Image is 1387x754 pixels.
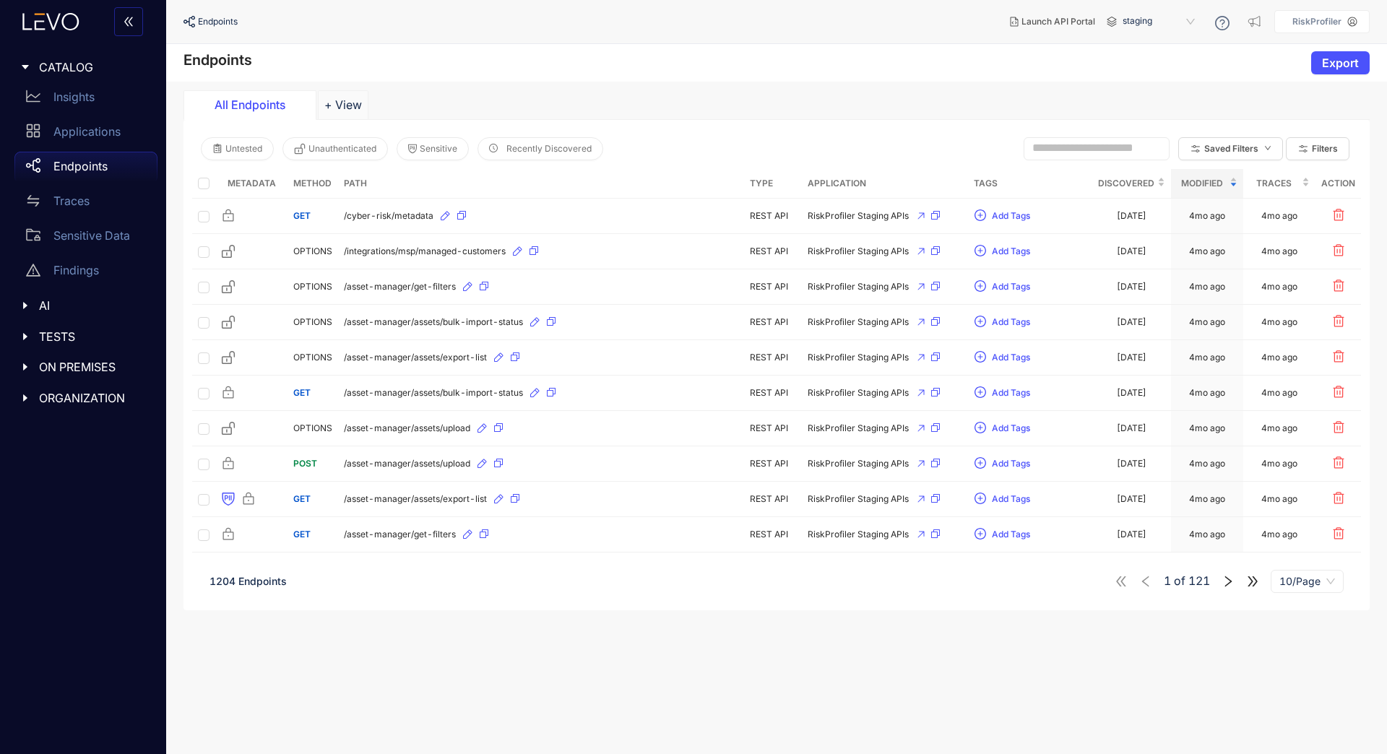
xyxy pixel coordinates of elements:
span: caret-right [20,62,30,72]
button: double-left [114,7,143,36]
div: 4mo ago [1261,317,1297,327]
div: 4mo ago [1261,246,1297,256]
div: REST API [750,459,796,469]
button: plus-circleAdd Tags [974,417,1031,440]
button: Add tab [318,90,368,119]
p: Traces [53,194,90,207]
span: Launch API Portal [1021,17,1095,27]
div: ORGANIZATION [9,383,157,413]
span: Add Tags [992,352,1030,363]
div: [DATE] [1117,317,1146,327]
button: Saved Filtersdown [1178,137,1283,160]
div: ON PREMISES [9,352,157,382]
th: Discovered [1092,169,1171,199]
div: [DATE] [1117,459,1146,469]
span: CATALOG [39,61,146,74]
span: Add Tags [992,211,1030,221]
button: plus-circleAdd Tags [974,275,1031,298]
button: plus-circleAdd Tags [974,311,1031,334]
button: clock-circleRecently Discovered [478,137,603,160]
a: Insights [14,82,157,117]
span: ORGANIZATION [39,391,146,404]
div: 4mo ago [1261,529,1297,539]
div: [DATE] [1117,211,1146,221]
button: plus-circleAdd Tags [974,381,1031,404]
span: plus-circle [975,209,986,222]
div: 4mo ago [1189,494,1225,504]
span: clock-circle [489,144,498,154]
div: [DATE] [1117,529,1146,539]
span: plus-circle [975,422,986,435]
p: Sensitive Data [53,229,130,242]
p: Applications [53,125,121,138]
span: /cyber-risk/metadata [344,211,433,221]
span: staging [1123,10,1198,33]
div: REST API [750,282,796,292]
span: Untested [225,144,262,154]
div: 4mo ago [1189,529,1225,539]
span: GET [293,529,311,539]
button: Filters [1286,137,1349,160]
span: RiskProfiler Staging APIs [808,423,909,433]
th: Action [1315,169,1361,199]
span: Saved Filters [1204,144,1258,154]
span: 1 [1164,574,1171,587]
span: 121 [1188,574,1210,587]
span: Add Tags [992,494,1030,504]
span: /asset-manager/assets/export-list [344,352,487,363]
div: 4mo ago [1189,459,1225,469]
span: AI [39,299,146,312]
div: [DATE] [1117,246,1146,256]
div: AI [9,290,157,321]
div: 4mo ago [1189,317,1225,327]
div: REST API [750,388,796,398]
span: double-left [123,16,134,29]
span: OPTIONS [293,352,332,363]
span: Sensitive [420,144,457,154]
button: plus-circleAdd Tags [974,204,1031,227]
div: [DATE] [1117,388,1146,398]
span: caret-right [20,393,30,403]
button: Untested [201,137,274,160]
span: RiskProfiler Staging APIs [808,459,909,469]
div: 4mo ago [1261,211,1297,221]
span: GET [293,387,311,398]
span: OPTIONS [293,281,332,292]
span: Add Tags [992,388,1030,398]
span: Add Tags [992,282,1030,292]
div: REST API [750,211,796,221]
span: RiskProfiler Staging APIs [808,529,909,539]
span: TESTS [39,330,146,343]
div: 4mo ago [1261,459,1297,469]
a: Sensitive Data [14,221,157,256]
span: Add Tags [992,459,1030,469]
span: RiskProfiler Staging APIs [808,282,909,292]
span: RiskProfiler Staging APIs [808,246,909,256]
a: Endpoints [14,152,157,186]
span: Filters [1312,144,1338,154]
span: Add Tags [992,529,1030,539]
th: Tags [968,169,1092,199]
span: plus-circle [975,351,986,364]
button: Unauthenticated [282,137,388,160]
span: RiskProfiler Staging APIs [808,211,909,221]
span: plus-circle [975,528,986,541]
button: plus-circleAdd Tags [974,487,1031,511]
span: Modified [1177,175,1227,191]
div: 4mo ago [1261,352,1297,363]
span: Add Tags [992,246,1030,256]
button: plus-circleAdd Tags [974,346,1031,369]
div: All Endpoints [196,98,304,111]
th: Metadata [215,169,288,199]
th: Type [744,169,802,199]
span: /integrations/msp/managed-customers [344,246,506,256]
span: POST [293,458,317,469]
p: Insights [53,90,95,103]
span: plus-circle [975,280,986,293]
span: Add Tags [992,317,1030,327]
div: [DATE] [1117,494,1146,504]
span: /asset-manager/assets/upload [344,459,470,469]
span: Export [1322,56,1359,69]
span: caret-right [20,362,30,372]
span: swap [26,194,40,208]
